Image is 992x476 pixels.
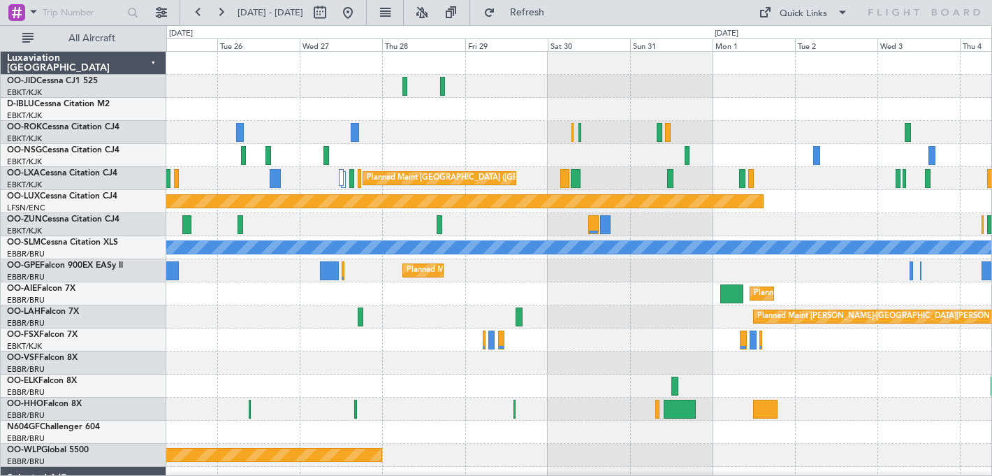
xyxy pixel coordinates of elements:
div: [DATE] [715,28,738,40]
a: EBBR/BRU [7,364,45,375]
a: EBKT/KJK [7,87,42,98]
a: OO-ZUNCessna Citation CJ4 [7,215,119,224]
div: Planned Maint [GEOGRAPHIC_DATA] ([GEOGRAPHIC_DATA] National) [367,168,620,189]
div: Planned Maint [GEOGRAPHIC_DATA] ([GEOGRAPHIC_DATA]) [754,283,974,304]
span: OO-AIE [7,284,37,293]
span: Refresh [498,8,557,17]
button: All Aircraft [15,27,152,50]
span: OO-VSF [7,354,39,362]
div: Mon 1 [713,38,795,51]
a: EBKT/KJK [7,180,42,190]
div: Tue 26 [217,38,300,51]
a: OO-LXACessna Citation CJ4 [7,169,117,178]
span: OO-LUX [7,192,40,201]
div: Tue 2 [795,38,877,51]
div: Sat 30 [548,38,630,51]
span: OO-ROK [7,123,42,131]
input: Trip Number [43,2,123,23]
a: EBBR/BRU [7,433,45,444]
span: OO-HHO [7,400,43,408]
a: OO-NSGCessna Citation CJ4 [7,146,119,154]
button: Refresh [477,1,561,24]
div: Planned Maint [GEOGRAPHIC_DATA] ([GEOGRAPHIC_DATA] National) [407,260,659,281]
div: Thu 28 [382,38,465,51]
a: EBBR/BRU [7,387,45,398]
span: [DATE] - [DATE] [238,6,303,19]
span: N604GF [7,423,40,431]
a: OO-SLMCessna Citation XLS [7,238,118,247]
a: EBBR/BRU [7,272,45,282]
div: Wed 27 [300,38,382,51]
a: EBKT/KJK [7,226,42,236]
a: N604GFChallenger 604 [7,423,100,431]
a: OO-FSXFalcon 7X [7,331,78,339]
span: OO-FSX [7,331,39,339]
a: OO-LUXCessna Citation CJ4 [7,192,117,201]
div: Mon 25 [135,38,217,51]
a: EBKT/KJK [7,341,42,352]
a: EBBR/BRU [7,249,45,259]
a: EBBR/BRU [7,295,45,305]
div: Fri 29 [465,38,548,51]
a: EBBR/BRU [7,410,45,421]
a: OO-ROKCessna Citation CJ4 [7,123,119,131]
a: EBKT/KJK [7,134,42,144]
span: All Aircraft [36,34,147,43]
a: OO-GPEFalcon 900EX EASy II [7,261,123,270]
a: EBBR/BRU [7,318,45,329]
span: OO-NSG [7,146,42,154]
div: Wed 3 [877,38,960,51]
span: OO-WLP [7,446,41,454]
a: OO-HHOFalcon 8X [7,400,82,408]
button: Quick Links [752,1,855,24]
a: EBKT/KJK [7,157,42,167]
span: OO-JID [7,77,36,85]
div: Sun 31 [630,38,713,51]
span: D-IBLU [7,100,34,108]
a: EBKT/KJK [7,110,42,121]
a: EBBR/BRU [7,456,45,467]
a: D-IBLUCessna Citation M2 [7,100,110,108]
span: OO-ZUN [7,215,42,224]
div: Quick Links [780,7,827,21]
span: OO-GPE [7,261,40,270]
a: OO-WLPGlobal 5500 [7,446,89,454]
span: OO-LXA [7,169,40,178]
a: OO-JIDCessna CJ1 525 [7,77,98,85]
a: OO-ELKFalcon 8X [7,377,77,385]
a: OO-AIEFalcon 7X [7,284,75,293]
span: OO-ELK [7,377,38,385]
div: [DATE] [169,28,193,40]
span: OO-LAH [7,308,41,316]
a: OO-LAHFalcon 7X [7,308,79,316]
a: OO-VSFFalcon 8X [7,354,78,362]
a: LFSN/ENC [7,203,45,213]
span: OO-SLM [7,238,41,247]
